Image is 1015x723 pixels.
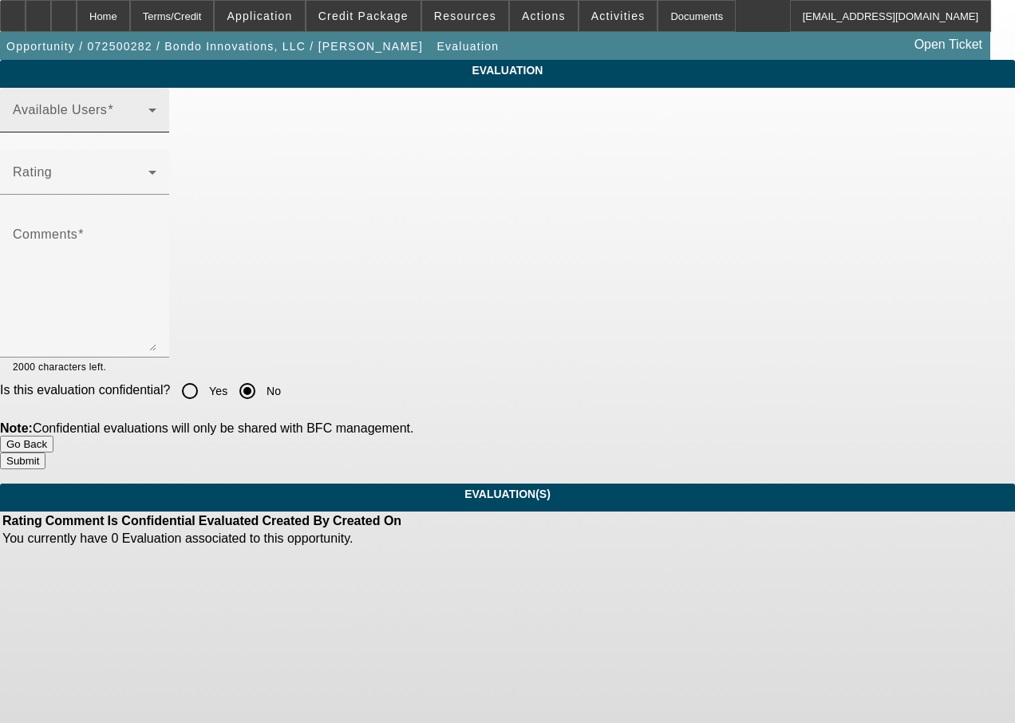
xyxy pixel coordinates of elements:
[908,31,989,58] a: Open Ticket
[107,513,196,529] th: Is Confidential
[13,358,106,375] mat-hint: 2000 characters left.
[437,40,500,53] span: Evaluation
[522,10,566,22] span: Actions
[306,1,421,31] button: Credit Package
[263,383,281,399] label: No
[433,32,504,61] button: Evaluation
[2,513,43,529] th: Rating
[422,1,508,31] button: Resources
[434,10,496,22] span: Resources
[332,513,402,529] th: Created On
[12,488,1003,500] span: Evaluation(S)
[12,64,1003,77] span: Evaluation
[215,1,304,31] button: Application
[318,10,409,22] span: Credit Package
[6,40,423,53] span: Opportunity / 072500282 / Bondo Innovations, LLC / [PERSON_NAME]
[198,513,260,529] th: Evaluated
[261,513,330,529] th: Created By
[579,1,658,31] button: Activities
[13,103,107,117] mat-label: Available Users
[227,10,292,22] span: Application
[45,513,105,529] th: Comment
[13,165,52,179] mat-label: Rating
[591,10,646,22] span: Activities
[206,383,228,399] label: Yes
[13,227,77,241] mat-label: Comments
[510,1,578,31] button: Actions
[2,531,405,547] td: You currently have 0 Evaluation associated to this opportunity.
